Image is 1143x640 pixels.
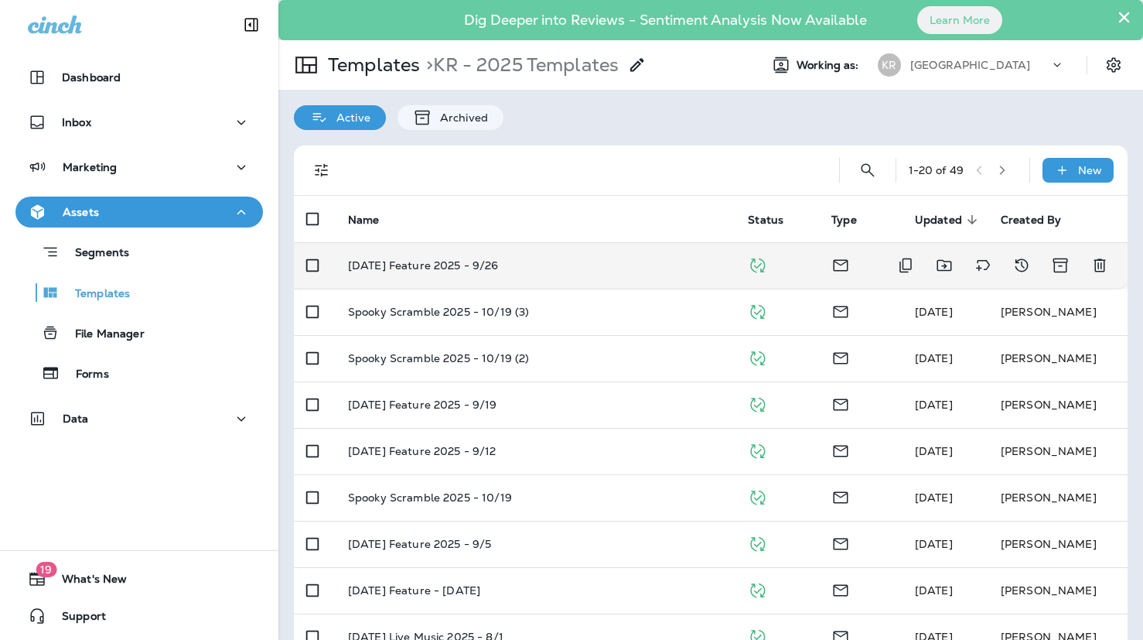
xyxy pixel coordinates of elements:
[831,489,850,503] span: Email
[60,287,130,302] p: Templates
[797,59,862,72] span: Working as:
[419,18,912,22] p: Dig Deeper into Reviews - Sentiment Analysis Now Available
[36,562,56,577] span: 19
[15,403,263,434] button: Data
[915,305,953,319] span: Hailey Rutkowski
[348,352,529,364] p: Spooky Scramble 2025 - 10/19 (2)
[831,443,850,457] span: Email
[1078,164,1102,176] p: New
[748,303,767,317] span: Published
[15,563,263,594] button: 19What's New
[831,582,850,596] span: Email
[432,111,488,124] p: Archived
[348,214,380,227] span: Name
[62,71,121,84] p: Dashboard
[15,197,263,228] button: Assets
[915,537,953,551] span: Hailey Rutkowski
[348,491,512,504] p: Spooky Scramble 2025 - 10/19
[15,317,263,349] button: File Manager
[46,573,127,591] span: What's New
[15,601,263,631] button: Support
[1100,51,1128,79] button: Settings
[63,412,89,425] p: Data
[46,610,106,628] span: Support
[748,350,767,364] span: Published
[988,474,1128,521] td: [PERSON_NAME]
[831,214,857,227] span: Type
[967,250,998,281] button: Add tags
[748,213,804,227] span: Status
[831,536,850,549] span: Email
[348,538,492,550] p: [DATE] Feature 2025 - 9/5
[929,250,960,281] button: Move to folder
[60,327,145,342] p: File Manager
[915,213,982,227] span: Updated
[1001,214,1061,227] span: Created By
[748,396,767,410] span: Published
[63,161,117,173] p: Marketing
[910,59,1030,71] p: [GEOGRAPHIC_DATA]
[420,53,619,77] p: KR - 2025 Templates
[1117,5,1131,29] button: Close
[988,428,1128,474] td: [PERSON_NAME]
[230,9,273,40] button: Collapse Sidebar
[988,335,1128,382] td: [PERSON_NAME]
[831,350,850,364] span: Email
[348,399,497,411] p: [DATE] Feature 2025 - 9/19
[988,382,1128,428] td: [PERSON_NAME]
[15,152,263,183] button: Marketing
[348,445,496,457] p: [DATE] Feature 2025 - 9/12
[917,6,1002,34] button: Learn More
[748,489,767,503] span: Published
[322,53,420,77] p: Templates
[915,351,953,365] span: Hailey Rutkowski
[915,584,953,597] span: Meredith Otero
[1006,250,1037,281] button: View Changelog
[306,155,337,186] button: Filters
[15,276,263,309] button: Templates
[831,213,877,227] span: Type
[63,206,99,218] p: Assets
[15,62,263,93] button: Dashboard
[1045,250,1076,281] button: Archive
[348,213,400,227] span: Name
[890,250,921,281] button: Duplicate
[915,491,953,505] span: Hailey Rutkowski
[1084,250,1115,281] button: Delete
[348,584,480,597] p: [DATE] Feature - [DATE]
[878,53,901,77] div: KR
[348,259,499,272] p: [DATE] Feature 2025 - 9/26
[988,289,1128,335] td: [PERSON_NAME]
[748,443,767,457] span: Published
[909,164,964,176] div: 1 - 20 of 49
[1001,213,1081,227] span: Created By
[748,214,783,227] span: Status
[748,582,767,596] span: Published
[60,246,129,262] p: Segments
[915,398,953,412] span: Hailey Rutkowski
[748,257,767,271] span: Published
[988,567,1128,614] td: [PERSON_NAME]
[915,444,953,458] span: Hailey Rutkowski
[15,235,263,269] button: Segments
[852,155,883,186] button: Search Templates
[748,536,767,549] span: Published
[15,357,263,389] button: Forms
[62,116,91,128] p: Inbox
[831,257,850,271] span: Email
[348,306,529,318] p: Spooky Scramble 2025 - 10/19 (3)
[915,214,962,227] span: Updated
[329,111,370,124] p: Active
[831,396,850,410] span: Email
[15,107,263,138] button: Inbox
[988,521,1128,567] td: [PERSON_NAME]
[831,303,850,317] span: Email
[60,368,109,382] p: Forms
